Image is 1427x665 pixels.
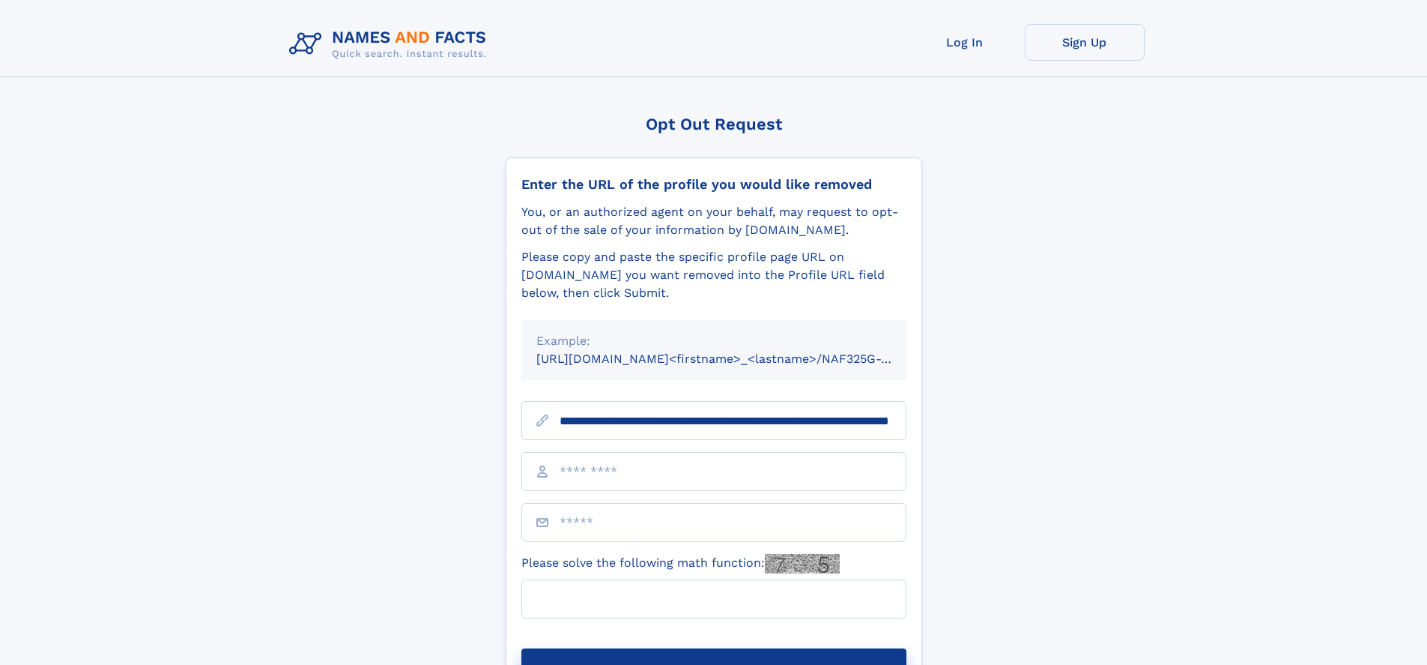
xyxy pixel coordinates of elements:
[905,24,1025,61] a: Log In
[283,24,499,64] img: Logo Names and Facts
[1025,24,1145,61] a: Sign Up
[521,554,840,574] label: Please solve the following math function:
[521,176,906,193] div: Enter the URL of the profile you would like removed
[506,115,922,133] div: Opt Out Request
[521,203,906,239] div: You, or an authorized agent on your behalf, may request to opt-out of the sale of your informatio...
[521,248,906,302] div: Please copy and paste the specific profile page URL on [DOMAIN_NAME] you want removed into the Pr...
[536,352,935,366] small: [URL][DOMAIN_NAME]<firstname>_<lastname>/NAF325G-xxxxxxxx
[536,332,891,350] div: Example:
